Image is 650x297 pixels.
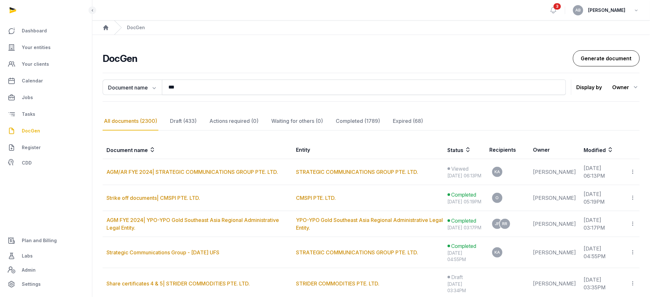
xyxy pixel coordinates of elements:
[580,159,626,185] td: [DATE] 06:13PM
[296,217,443,231] a: YPO-YPO Gold Southeast Asia Regional Administrative Legal Entity.
[22,266,36,274] span: Admin
[22,27,47,35] span: Dashboard
[5,248,87,264] a: Labs
[495,222,500,226] span: JF
[127,24,145,31] div: DocGen
[92,21,650,35] nav: Breadcrumb
[22,237,57,244] span: Plan and Billing
[5,23,87,38] a: Dashboard
[502,222,508,226] span: RR
[5,233,87,248] a: Plan and Billing
[106,217,279,231] a: AGM FYE 2024| YPO-YPO Gold Southeast Asia Regional Administrative Legal Entity.
[22,144,41,151] span: Register
[452,242,477,250] span: Completed
[573,5,583,15] button: AB
[452,217,477,225] span: Completed
[5,264,87,276] a: Admin
[494,170,500,174] span: KA
[22,44,51,51] span: Your entities
[496,196,499,200] span: O
[580,141,640,159] th: Modified
[292,141,444,159] th: Entity
[529,141,580,159] th: Owner
[208,112,260,131] div: Actions required (0)
[392,112,424,131] div: Expired (68)
[5,73,87,89] a: Calendar
[452,191,477,199] span: Completed
[448,173,482,179] div: [DATE] 06:13PM
[529,237,580,268] td: [PERSON_NAME]
[106,169,278,175] a: AGM/AR FYE 2024| STRATEGIC COMMUNICATIONS GROUP PTE. LTD.
[22,127,40,135] span: DocGen
[5,90,87,105] a: Jobs
[448,225,482,231] div: [DATE] 03:17PM
[5,157,87,169] a: CDD
[22,110,35,118] span: Tasks
[296,249,418,256] a: STRATEGIC COMMUNICATIONS GROUP PTE. LTD.
[529,211,580,237] td: [PERSON_NAME]
[573,50,640,66] a: Generate document
[22,280,41,288] span: Settings
[106,280,250,287] a: Share certificates 4 & 5| STRIDER COMMODITIES PTE. LTD.
[5,106,87,122] a: Tasks
[22,77,43,85] span: Calendar
[22,159,32,167] span: CDD
[270,112,324,131] div: Waiting for others (0)
[448,199,482,205] div: [DATE] 05:19PM
[444,141,486,159] th: Status
[103,80,162,95] button: Document name
[334,112,381,131] div: Completed (1789)
[448,281,482,294] div: [DATE] 03:34PM
[452,165,469,173] span: Viewed
[103,112,158,131] div: All documents (2300)
[577,82,602,92] p: Display by
[22,60,49,68] span: Your clients
[576,8,581,12] span: AB
[580,211,626,237] td: [DATE] 03:17PM
[296,195,336,201] a: CMSPI PTE. LTD.
[5,56,87,72] a: Your clients
[452,273,463,281] span: Draft
[5,40,87,55] a: Your entities
[106,195,200,201] a: Strike off documents| CMSPI PTE. LTD.
[5,123,87,139] a: DocGen
[529,159,580,185] td: [PERSON_NAME]
[554,3,561,10] span: 3
[22,252,33,260] span: Labs
[103,141,292,159] th: Document name
[169,112,198,131] div: Draft (433)
[106,249,219,256] a: Strategic Communications Group - [DATE] UFS
[494,250,500,254] span: KA
[580,237,626,268] td: [DATE] 04:55PM
[612,82,640,92] div: Owner
[296,280,380,287] a: STRIDER COMMODITIES PTE. LTD.
[486,141,529,159] th: Recipients
[103,53,573,64] h2: DocGen
[448,250,482,263] div: [DATE] 04:55PM
[588,6,626,14] span: [PERSON_NAME]
[22,94,33,101] span: Jobs
[103,112,640,131] nav: Tabs
[580,185,626,211] td: [DATE] 05:19PM
[529,185,580,211] td: [PERSON_NAME]
[5,140,87,155] a: Register
[5,276,87,292] a: Settings
[296,169,418,175] a: STRATEGIC COMMUNICATIONS GROUP PTE. LTD.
